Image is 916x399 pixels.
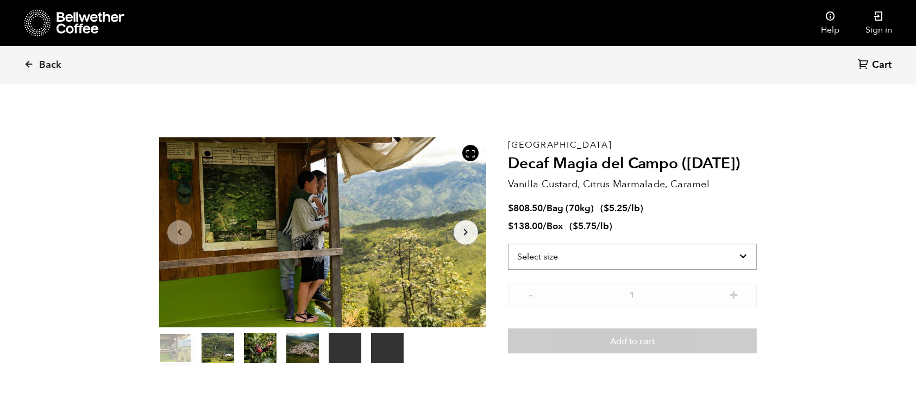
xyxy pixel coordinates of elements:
[604,202,628,214] bdi: 5.25
[508,202,543,214] bdi: 808.50
[872,59,892,72] span: Cart
[727,288,741,299] button: +
[600,202,643,214] span: ( )
[573,220,578,232] span: $
[508,220,513,232] span: $
[543,202,547,214] span: /
[547,202,594,214] span: Bag (70kg)
[628,202,640,214] span: /lb
[39,59,61,72] span: Back
[508,328,757,353] button: Add to cart
[508,177,757,192] p: Vanilla Custard, Citrus Marmalade, Caramel
[508,220,543,232] bdi: 138.00
[597,220,609,232] span: /lb
[547,220,563,232] span: Box
[604,202,609,214] span: $
[569,220,612,232] span: ( )
[508,155,757,173] h2: Decaf Magia del Campo ([DATE])
[524,288,538,299] button: -
[329,333,361,363] video: Your browser does not support the video tag.
[371,333,404,363] video: Your browser does not support the video tag.
[508,202,513,214] span: $
[543,220,547,232] span: /
[858,58,894,73] a: Cart
[573,220,597,232] bdi: 5.75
